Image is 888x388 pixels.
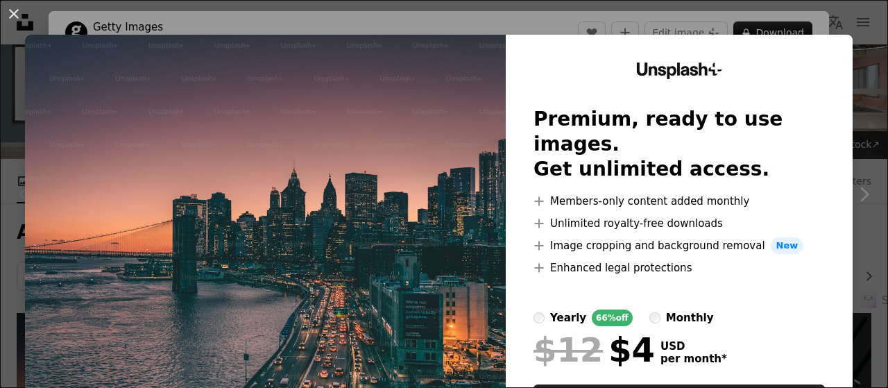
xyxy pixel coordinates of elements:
[649,312,660,323] input: monthly
[533,332,603,368] span: $12
[533,332,655,368] div: $4
[771,237,804,254] span: New
[666,310,714,326] div: monthly
[533,215,825,232] li: Unlimited royalty-free downloads
[660,353,727,365] span: per month *
[533,107,825,182] h2: Premium, ready to use images. Get unlimited access.
[533,237,825,254] li: Image cropping and background removal
[592,310,633,326] div: 66% off
[533,193,825,210] li: Members-only content added monthly
[533,312,545,323] input: yearly66%off
[533,260,825,276] li: Enhanced legal protections
[550,310,586,326] div: yearly
[660,340,727,353] span: USD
